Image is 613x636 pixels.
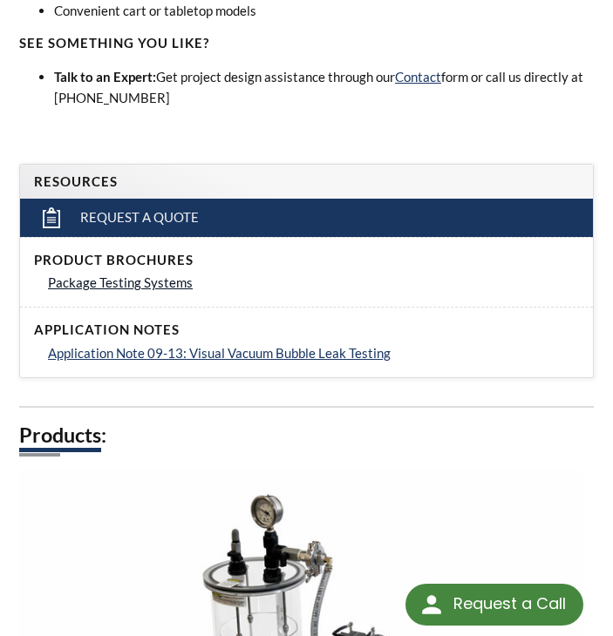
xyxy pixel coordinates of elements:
a: Request a Quote [20,199,593,237]
span: Application Note 09-13: Visual Vacuum Bubble Leak Testing [48,345,391,361]
h4: Resources [34,173,579,191]
li: Get project design assistance through our form or call us directly at [PHONE_NUMBER] [54,66,594,108]
a: Package Testing Systems [48,272,579,293]
img: round button [418,591,446,619]
span: Request a Quote [80,209,199,227]
h2: Products: [19,422,594,448]
div: Request a Call [453,584,566,624]
div: Request a Call [405,584,583,626]
strong: SEE SOMETHING YOU LIKE? [19,35,209,51]
a: Contact [395,69,441,85]
h4: Application Notes [34,321,579,339]
span: Package Testing Systems [48,274,193,290]
strong: Talk to an Expert: [54,69,156,85]
a: Application Note 09-13: Visual Vacuum Bubble Leak Testing [48,342,579,363]
h4: Product Brochures [34,252,579,269]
